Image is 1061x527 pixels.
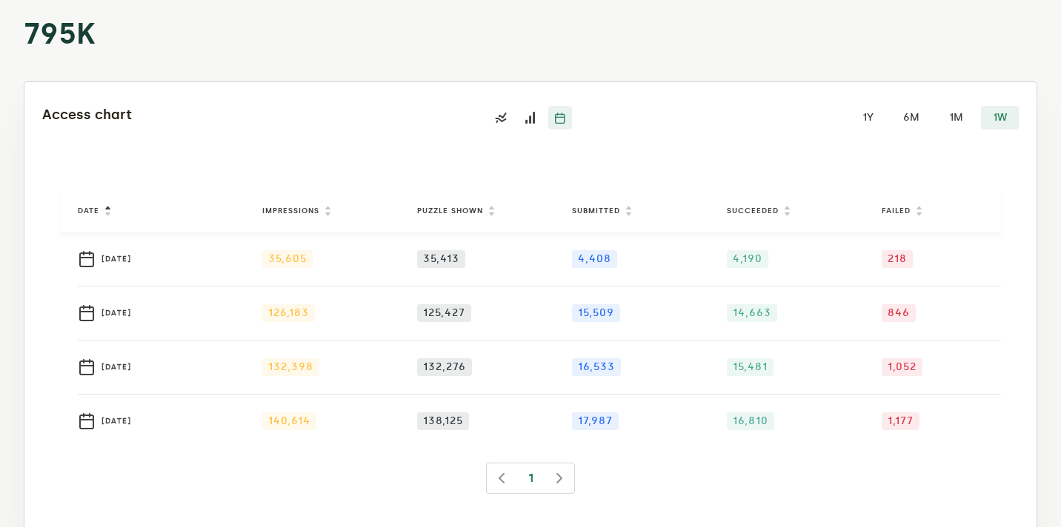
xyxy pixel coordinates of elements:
[891,106,931,130] label: 6M
[268,253,307,265] span: 35,605
[423,307,465,319] span: 125,427
[578,415,613,427] span: 17,987
[733,253,762,265] span: 4,190
[733,361,768,373] span: 15,481
[259,201,414,221] th: IMPRESSIONS: activate to sort column ascending
[882,205,911,217] label: FAILED
[578,307,614,319] span: 15,509
[578,253,611,265] span: 4,408
[268,361,313,373] span: 132,398
[733,307,771,319] span: 14,663
[268,415,310,427] span: 140,614
[981,106,1019,130] label: 1W
[879,201,1060,221] th: FAILED: activate to sort column ascending
[727,205,779,217] label: SUCCEEDED
[733,415,768,427] span: 16,810
[888,415,914,427] span: 1,177
[569,201,724,221] th: SUBMITTED: activate to sort column ascending
[268,307,309,319] span: 126,183
[96,250,137,268] span: [DATE]
[423,361,466,373] span: 132,276
[724,201,879,221] th: SUCCEEDED: activate to sort column ascending
[78,201,259,221] th: DATE: activate to sort column ascending
[78,205,99,217] label: DATE
[96,412,137,430] span: [DATE]
[24,16,152,52] p: 795K
[423,253,459,265] span: 35,413
[423,415,463,427] span: 138,125
[522,469,539,487] a: 1
[888,307,910,319] span: 846
[262,205,319,217] label: IMPRESSIONS
[888,361,917,373] span: 1,052
[578,361,615,373] span: 16,533
[888,253,907,265] span: 218
[96,304,137,322] span: [DATE]
[417,205,483,217] label: PUZZLE SHOWN
[937,106,975,130] label: 1M
[414,201,569,221] th: PUZZLE SHOWN: activate to sort column ascending
[572,205,620,217] label: SUBMITTED
[96,358,137,376] span: [DATE]
[850,106,885,130] label: 1Y
[42,106,367,124] h2: Access chart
